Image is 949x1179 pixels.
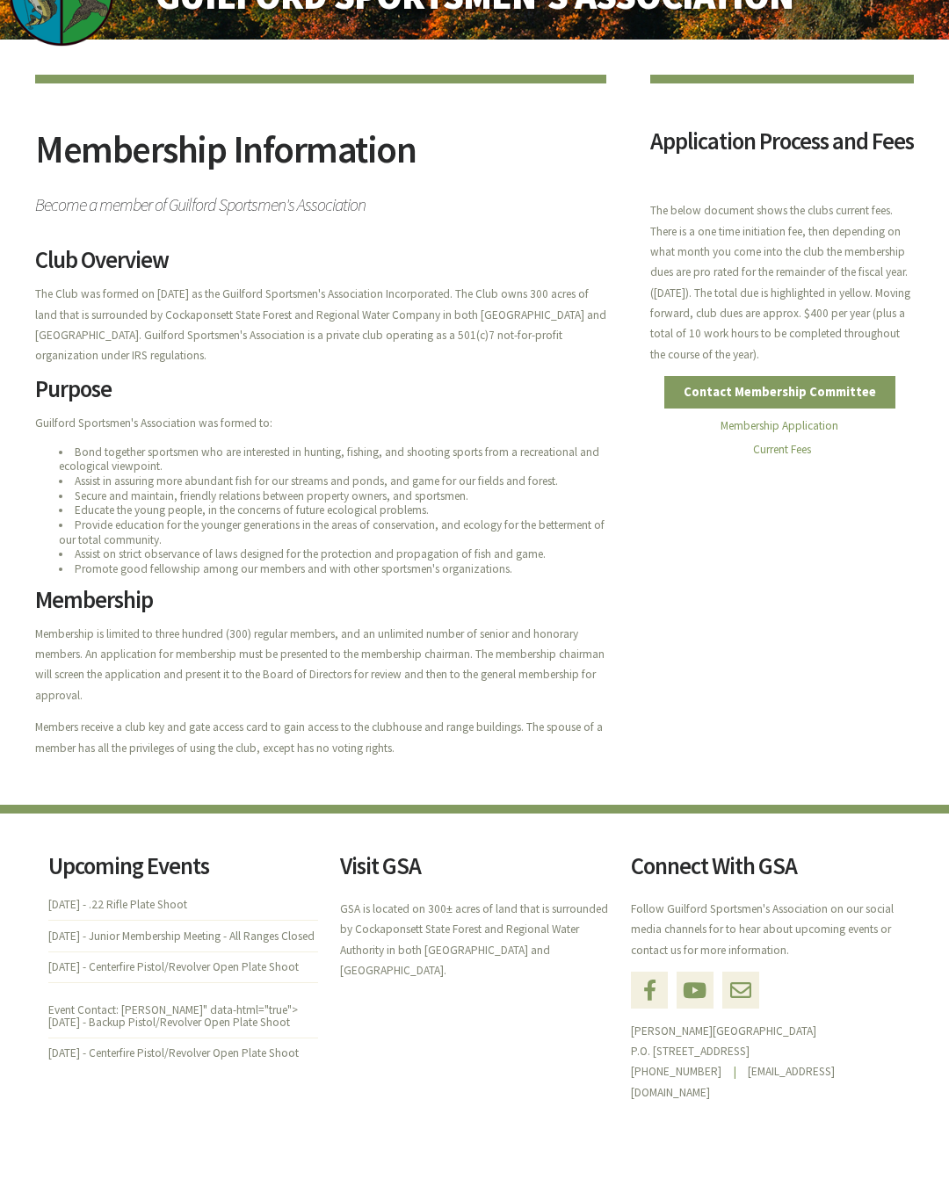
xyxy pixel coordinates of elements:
[48,951,318,983] li: [DATE] - Centerfire Pistol/Revolver Open Plate Shoot
[35,624,606,705] p: Membership is limited to three hundred (300) regular members, and an unlimited number of senior a...
[59,518,606,547] li: Provide education for the younger generations in the areas of conservation, and ecology for the b...
[35,717,606,758] p: Members receive a club key and gate access card to gain access to the clubhouse and range buildin...
[650,130,914,165] h2: Application Process and Fees
[631,1064,835,1099] a: [EMAIL_ADDRESS][DOMAIN_NAME]
[340,855,610,879] h2: Visit GSA
[48,920,318,951] li: [DATE] - Junior Membership Meeting - All Ranges Closed
[35,249,606,284] h2: Club Overview
[48,855,318,879] h2: Upcoming Events
[59,489,606,504] li: Secure and maintain, friendly relations between property owners, and sportsmen.
[631,899,901,960] p: Follow Guilford Sportsmen's Association on our social media channels for to hear about upcoming e...
[35,187,606,213] span: Become a member of Guilford Sportsmen's Association
[35,413,606,433] p: Guilford Sportsmen's Association was formed to:
[650,200,914,365] p: The below document shows the clubs current fees. There is a one time initiation fee, then dependi...
[664,376,895,409] a: Contact Membership Committee
[721,418,838,433] a: Membership Application
[59,547,606,562] li: Assist on strict observance of laws designed for the protection and propagation of fish and game.
[35,378,606,413] h2: Purpose
[721,1064,748,1079] span: |
[631,1023,816,1038] a: [PERSON_NAME][GEOGRAPHIC_DATA]
[35,589,606,624] h2: Membership
[631,1064,721,1079] a: [PHONE_NUMBER]
[35,130,606,187] h2: Membership Information
[59,562,606,577] li: Promote good fellowship among our members and with other sportsmen's organizations.
[59,474,606,489] li: Assist in assuring more abundant fish for our streams and ponds, and game for our fields and forest.
[59,445,606,474] li: Bond together sportsmen who are interested in hunting, fishing, and shooting sports from a recrea...
[48,899,318,920] li: [DATE] - .22 Rifle Plate Shoot
[753,442,811,457] a: Current Fees
[340,899,610,980] p: GSA is located on 300± acres of land that is surrounded by Cockaponsett State Forest and Regional...
[48,982,318,1037] li: Event Contact: [PERSON_NAME]" data-html="true">[DATE] - Backup Pistol/Revolver Open Plate Shoot
[48,1038,318,1069] li: [DATE] - Centerfire Pistol/Revolver Open Plate Shoot
[631,1021,901,1103] p: P.O. [STREET_ADDRESS]
[59,503,606,518] li: Educate the young people, in the concerns of future ecological problems.
[631,855,901,879] h2: Connect With GSA
[35,284,606,365] p: The Club was formed on [DATE] as the Guilford Sportsmen's Association Incorporated. The Club owns...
